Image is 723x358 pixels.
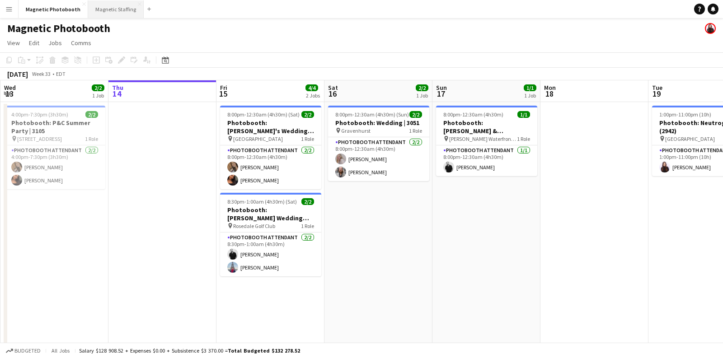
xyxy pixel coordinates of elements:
[449,135,517,142] span: [PERSON_NAME] Waterfront Estate
[305,84,318,91] span: 4/4
[4,84,16,92] span: Wed
[7,39,20,47] span: View
[48,39,62,47] span: Jobs
[233,135,283,142] span: [GEOGRAPHIC_DATA]
[92,92,104,99] div: 1 Job
[328,119,429,127] h3: Photobooth: Wedding | 3051
[227,111,300,118] span: 8:00pm-12:30am (4h30m) (Sat)
[652,84,662,92] span: Tue
[17,135,62,142] span: [STREET_ADDRESS]
[112,84,123,92] span: Thu
[7,70,28,79] div: [DATE]
[328,106,429,181] app-job-card: 8:00pm-12:30am (4h30m) (Sun)2/2Photobooth: Wedding | 3051 Gravenhurst1 RolePhotobooth Attendant2/...
[301,223,314,229] span: 1 Role
[409,127,422,134] span: 1 Role
[524,84,536,91] span: 1/1
[67,37,95,49] a: Comms
[443,111,517,118] span: 8:00pm-12:30am (4h30m) (Mon)
[409,111,422,118] span: 2/2
[71,39,91,47] span: Comms
[220,106,321,189] app-job-card: 8:00pm-12:30am (4h30m) (Sat)2/2Photobooth: [PERSON_NAME]'s Wedding | 3132 [GEOGRAPHIC_DATA]1 Role...
[306,92,320,99] div: 2 Jobs
[436,84,447,92] span: Sun
[543,88,556,99] span: 18
[220,119,321,135] h3: Photobooth: [PERSON_NAME]'s Wedding | 3132
[436,145,537,176] app-card-role: Photobooth Attendant1/18:00pm-12:30am (4h30m)[PERSON_NAME]
[220,232,321,276] app-card-role: Photobooth Attendant2/28:30pm-1:00am (4h30m)[PERSON_NAME][PERSON_NAME]
[30,70,52,77] span: Week 33
[416,92,428,99] div: 1 Job
[517,135,530,142] span: 1 Role
[220,193,321,276] app-job-card: 8:30pm-1:00am (4h30m) (Sat)2/2Photobooth: [PERSON_NAME] Wedding |3116 Rosedale Golf Club1 RolePho...
[88,0,144,18] button: Magnetic Staffing
[301,198,314,205] span: 2/2
[328,84,338,92] span: Sat
[92,84,104,91] span: 2/2
[335,111,409,118] span: 8:00pm-12:30am (4h30m) (Sun)
[45,37,66,49] a: Jobs
[436,119,537,135] h3: Photobooth: [PERSON_NAME] & [PERSON_NAME] (2891)
[228,347,300,354] span: Total Budgeted $132 278.52
[11,111,68,118] span: 4:00pm-7:30pm (3h30m)
[517,111,530,118] span: 1/1
[544,84,556,92] span: Mon
[14,348,41,354] span: Budgeted
[220,206,321,222] h3: Photobooth: [PERSON_NAME] Wedding |3116
[4,145,105,189] app-card-role: Photobooth Attendant2/24:00pm-7:30pm (3h30m)[PERSON_NAME][PERSON_NAME]
[416,84,428,91] span: 2/2
[705,23,716,34] app-user-avatar: Maria Lopes
[4,119,105,135] h3: Photobooth: P&C Summer Party | 3105
[56,70,66,77] div: EDT
[301,135,314,142] span: 1 Role
[85,135,98,142] span: 1 Role
[233,223,275,229] span: Rosedale Golf Club
[227,198,297,205] span: 8:30pm-1:00am (4h30m) (Sat)
[5,346,42,356] button: Budgeted
[665,135,715,142] span: [GEOGRAPHIC_DATA]
[328,137,429,181] app-card-role: Photobooth Attendant2/28:00pm-12:30am (4h30m)[PERSON_NAME][PERSON_NAME]
[50,347,71,354] span: All jobs
[25,37,43,49] a: Edit
[4,106,105,189] app-job-card: 4:00pm-7:30pm (3h30m)2/2Photobooth: P&C Summer Party | 3105 [STREET_ADDRESS]1 RolePhotobooth Atte...
[341,127,371,134] span: Gravenhurst
[659,111,711,118] span: 1:00pm-11:00pm (10h)
[79,347,300,354] div: Salary $128 908.52 + Expenses $0.00 + Subsistence $3 370.00 =
[436,106,537,176] app-job-card: 8:00pm-12:30am (4h30m) (Mon)1/1Photobooth: [PERSON_NAME] & [PERSON_NAME] (2891) [PERSON_NAME] Wat...
[220,145,321,189] app-card-role: Photobooth Attendant2/28:00pm-12:30am (4h30m)[PERSON_NAME][PERSON_NAME]
[7,22,110,35] h1: Magnetic Photobooth
[29,39,39,47] span: Edit
[3,88,16,99] span: 13
[327,88,338,99] span: 16
[19,0,88,18] button: Magnetic Photobooth
[219,88,227,99] span: 15
[220,84,227,92] span: Fri
[435,88,447,99] span: 17
[85,111,98,118] span: 2/2
[651,88,662,99] span: 19
[111,88,123,99] span: 14
[301,111,314,118] span: 2/2
[4,37,23,49] a: View
[524,92,536,99] div: 1 Job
